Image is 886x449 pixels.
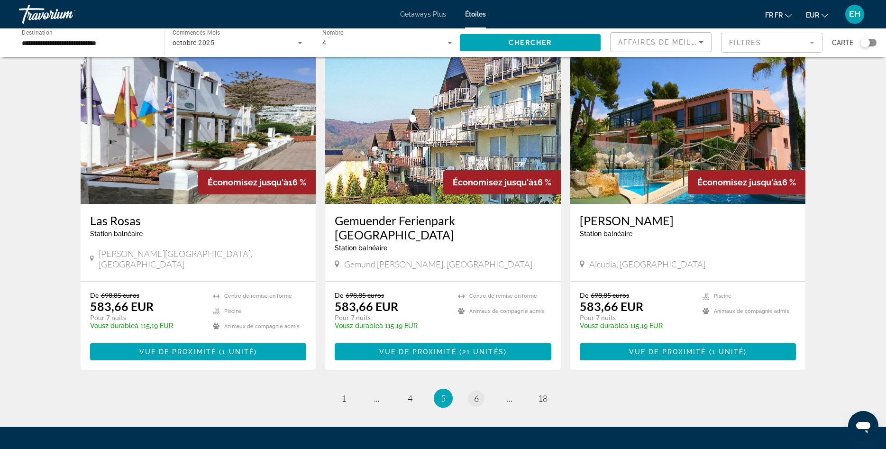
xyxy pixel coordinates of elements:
[474,393,479,403] span: 6
[469,293,537,299] span: Centre de remise en forme
[198,170,316,194] div: 16 %
[19,2,114,27] a: Travorium
[335,213,551,242] a: Gemuender Ferienpark [GEOGRAPHIC_DATA]
[706,348,747,356] span: )
[139,348,217,356] span: Vue de proximité
[629,348,706,356] span: Vue de proximité
[806,8,828,22] button: Changement de monnaie
[344,259,532,269] span: Gemund [PERSON_NAME], [GEOGRAPHIC_DATA]
[224,293,292,299] span: Centre de remise en forme
[538,393,548,403] span: 18
[580,322,624,330] span: Vousz durable
[443,170,561,194] div: 16 %
[81,52,316,204] img: 0962E01X.jpg
[322,39,326,46] span: 4
[90,313,204,322] p: Pour 7 nuits
[688,170,805,194] div: 16 %
[90,299,154,313] p: 583,66 EUR
[173,39,214,46] span: octobre 2025
[173,29,220,36] span: Commencés Mois
[374,393,380,403] span: ...
[346,291,384,299] span: 698,85 euros
[90,343,307,360] button: Vue de proximité (1 unité)
[81,389,806,408] nav: Pagination
[465,10,486,18] a: Étoiles
[325,52,561,204] img: 1667E01X.jpg
[832,36,853,49] span: Carte
[90,322,204,330] p: à 115,19 EUR
[591,291,629,299] span: 698,85 euros
[224,323,299,330] span: Animaux de compagnie admis
[589,259,705,269] span: Alcudia, [GEOGRAPHIC_DATA]
[335,299,398,313] p: 583,66 EUR
[335,313,448,322] p: Pour 7 nuits
[335,343,551,360] button: Vue de proximité (21 unités)
[341,393,346,403] span: 1
[765,11,783,19] span: fr fr
[224,308,242,314] span: Piscine
[580,343,796,360] button: Vue de proximité (1 unité)
[709,348,744,356] span: (1 unité
[509,39,552,46] span: Chercher
[208,177,288,187] span: Économisez jusqu'à
[580,322,694,330] p: à 115,19 EUR
[849,9,860,19] span: EH
[580,213,796,228] a: [PERSON_NAME]
[453,177,533,187] span: Économisez jusqu'à
[714,293,731,299] span: Piscine
[765,8,792,22] button: Changer de langue
[721,32,822,53] button: Filtrer
[335,291,343,299] span: De
[400,10,446,18] a: Getaways Plus
[90,291,99,299] span: De
[90,230,143,238] span: Station balnéaire
[618,37,703,48] mat-select: Trier par
[714,308,789,314] span: Animaux de compagnie admis
[697,177,778,187] span: Économisez jusqu'à
[457,348,507,356] span: )
[90,213,307,228] a: Las Rosas
[806,11,819,19] span: EUR
[618,38,722,46] span: Affaires de Meilleures
[99,248,306,269] span: [PERSON_NAME][GEOGRAPHIC_DATA], [GEOGRAPHIC_DATA]
[441,393,446,403] span: 5
[580,299,643,313] p: 583,66 EUR
[335,322,379,330] span: Vousz durable
[101,291,139,299] span: 698,85 euros
[335,322,448,330] p: à 115,19 EUR
[570,52,806,204] img: 2821O01X.jpg
[90,322,135,330] span: Vousz durable
[580,230,632,238] span: Station balnéaire
[322,29,343,36] span: Nombre
[408,393,412,403] span: 4
[460,34,601,51] button: Chercher
[848,411,878,441] iframe: Bouton de lancement de la fenêtre de messagerie
[469,308,544,314] span: Animaux de compagnie admis
[580,313,694,322] p: Pour 7 nuits
[216,348,257,356] span: )
[379,348,457,356] span: Vue de proximité
[219,348,254,356] span: (1 unité
[335,244,387,252] span: Station balnéaire
[507,393,512,403] span: ...
[580,291,588,299] span: De
[842,4,867,24] button: Menu utilisateur
[22,29,53,36] span: Destination
[459,348,504,356] span: (21 unités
